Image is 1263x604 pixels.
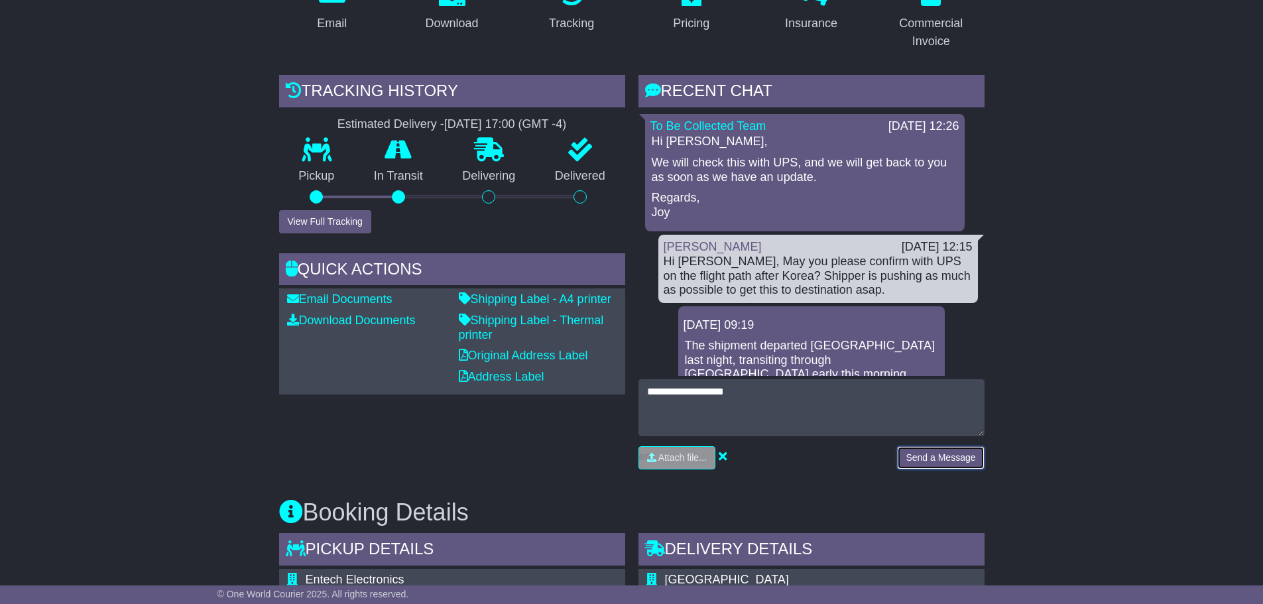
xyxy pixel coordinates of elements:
[664,255,973,298] div: Hi [PERSON_NAME], May you please confirm with UPS on the flight path after Korea? Shipper is push...
[279,75,625,111] div: Tracking history
[287,292,392,306] a: Email Documents
[443,169,536,184] p: Delivering
[549,15,594,32] div: Tracking
[664,240,762,253] a: [PERSON_NAME]
[535,169,625,184] p: Delivered
[279,210,371,233] button: View Full Tracking
[317,15,347,32] div: Email
[638,75,985,111] div: RECENT CHAT
[886,15,976,50] div: Commercial Invoice
[279,117,625,132] div: Estimated Delivery -
[652,191,958,219] p: Regards, Joy
[785,15,837,32] div: Insurance
[652,135,958,149] p: Hi [PERSON_NAME],
[673,15,709,32] div: Pricing
[444,117,566,132] div: [DATE] 17:00 (GMT -4)
[459,292,611,306] a: Shipping Label - A4 printer
[650,119,766,133] a: To Be Collected Team
[902,240,973,255] div: [DATE] 12:15
[279,253,625,289] div: Quick Actions
[279,533,625,569] div: Pickup Details
[684,318,939,333] div: [DATE] 09:19
[638,533,985,569] div: Delivery Details
[425,15,478,32] div: Download
[279,499,985,526] h3: Booking Details
[287,314,416,327] a: Download Documents
[459,314,604,341] a: Shipping Label - Thermal printer
[897,446,984,469] button: Send a Message
[354,169,443,184] p: In Transit
[652,156,958,184] p: We will check this with UPS, and we will get back to you as soon as we have an update.
[685,339,938,396] p: The shipment departed [GEOGRAPHIC_DATA] last night, transiting through [GEOGRAPHIC_DATA] early th...
[306,573,404,586] span: Entech Electronics
[459,349,588,362] a: Original Address Label
[217,589,409,599] span: © One World Courier 2025. All rights reserved.
[279,169,355,184] p: Pickup
[888,119,959,134] div: [DATE] 12:26
[665,573,789,586] span: [GEOGRAPHIC_DATA]
[459,370,544,383] a: Address Label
